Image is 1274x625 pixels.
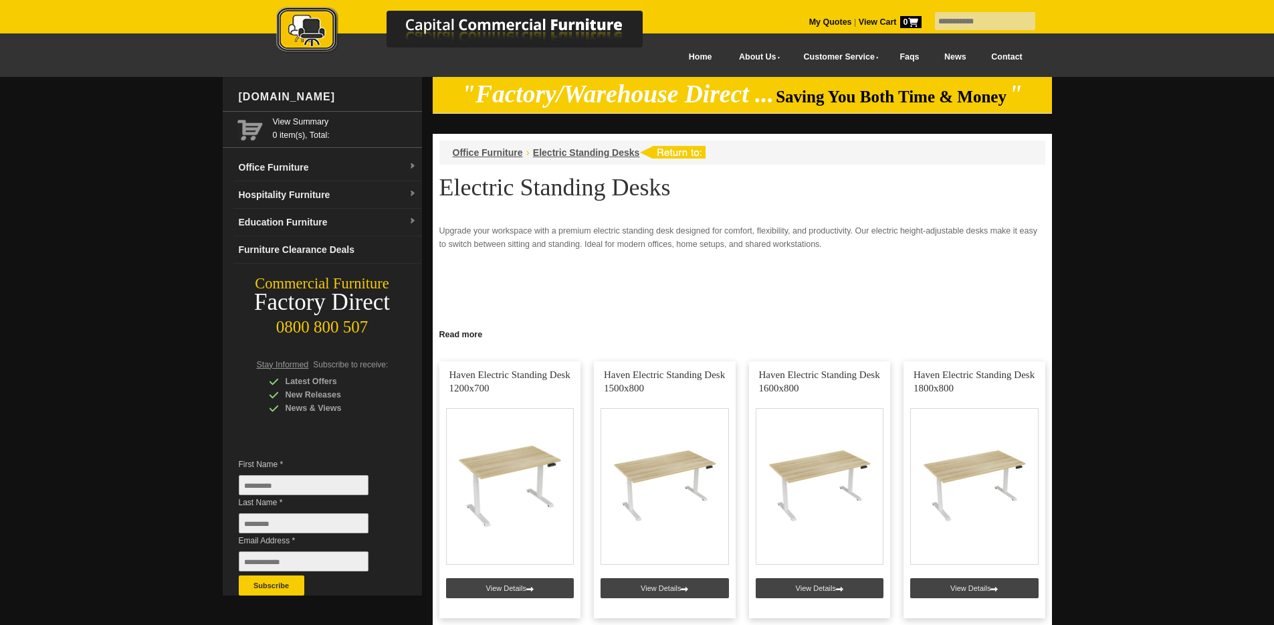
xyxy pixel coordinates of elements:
[239,496,389,509] span: Last Name *
[900,16,922,28] span: 0
[1008,80,1023,108] em: "
[453,147,523,158] a: Office Furniture
[223,311,422,337] div: 0800 800 507
[257,360,309,369] span: Stay Informed
[239,7,708,56] img: Capital Commercial Furniture Logo
[239,551,368,571] input: Email Address *
[409,190,417,198] img: dropdown
[313,360,388,369] span: Subscribe to receive:
[439,224,1045,251] p: Upgrade your workspace with a premium electric standing desk designed for comfort, flexibility, a...
[856,17,921,27] a: View Cart0
[461,80,774,108] em: "Factory/Warehouse Direct ...
[433,325,1052,341] a: Click to read more
[809,17,852,27] a: My Quotes
[724,42,788,72] a: About Us
[239,534,389,547] span: Email Address *
[978,42,1035,72] a: Contact
[233,181,422,209] a: Hospitality Furnituredropdown
[239,513,368,533] input: Last Name *
[273,115,417,128] a: View Summary
[269,388,396,401] div: New Releases
[233,236,422,264] a: Furniture Clearance Deals
[233,154,422,181] a: Office Furnituredropdown
[223,293,422,312] div: Factory Direct
[409,163,417,171] img: dropdown
[239,575,304,596] button: Subscribe
[223,274,422,293] div: Commercial Furniture
[788,42,887,72] a: Customer Service
[239,7,708,60] a: Capital Commercial Furniture Logo
[526,146,530,159] li: ›
[776,88,1006,106] span: Saving You Both Time & Money
[233,77,422,117] div: [DOMAIN_NAME]
[239,458,389,471] span: First Name *
[859,17,922,27] strong: View Cart
[639,146,706,159] img: return to
[273,115,417,140] span: 0 item(s), Total:
[233,209,422,236] a: Education Furnituredropdown
[439,175,1045,200] h1: Electric Standing Desks
[239,475,368,495] input: First Name *
[269,401,396,415] div: News & Views
[533,147,640,158] a: Electric Standing Desks
[269,375,396,388] div: Latest Offers
[932,42,978,72] a: News
[409,217,417,226] img: dropdown
[887,42,932,72] a: Faqs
